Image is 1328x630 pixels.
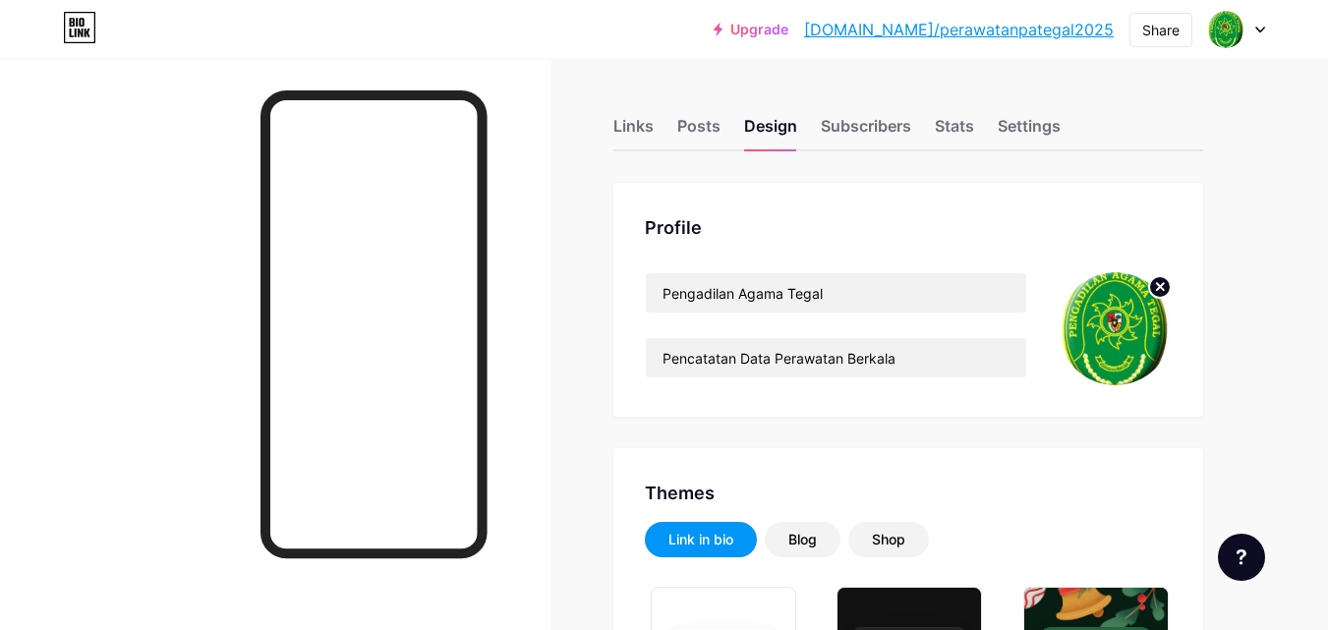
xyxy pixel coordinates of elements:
[804,18,1114,41] a: [DOMAIN_NAME]/perawatanpategal2025
[998,114,1061,149] div: Settings
[668,530,733,549] div: Link in bio
[613,114,654,149] div: Links
[645,214,1172,241] div: Profile
[1142,20,1180,40] div: Share
[646,338,1026,377] input: Bio
[714,22,788,37] a: Upgrade
[744,114,797,149] div: Design
[872,530,905,549] div: Shop
[1207,11,1244,48] img: prima perdana
[646,273,1026,313] input: Name
[1059,272,1172,385] img: prima perdana
[645,480,1172,506] div: Themes
[788,530,817,549] div: Blog
[677,114,721,149] div: Posts
[935,114,974,149] div: Stats
[821,114,911,149] div: Subscribers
